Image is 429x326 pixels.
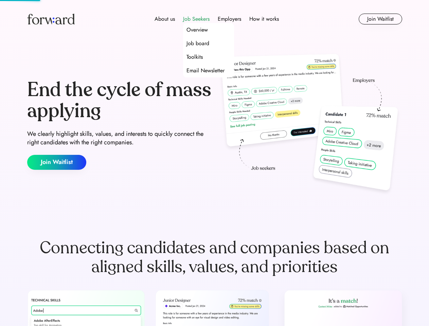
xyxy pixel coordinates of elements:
[27,155,86,170] button: Join Waitlist
[186,53,203,61] div: Toolkits
[27,14,75,24] img: Forward logo
[218,15,241,23] div: Employers
[249,15,279,23] div: How it works
[217,52,402,198] img: hero-image.png
[27,238,402,276] div: Connecting candidates and companies based on aligned skills, values, and priorities
[183,15,210,23] div: Job Seekers
[155,15,175,23] div: About us
[186,39,209,48] div: Job board
[359,14,402,24] button: Join Waitlist
[27,130,212,147] div: We clearly highlight skills, values, and interests to quickly connect the right candidates with t...
[186,26,208,34] div: Overview
[27,79,212,121] div: End the cycle of mass applying
[186,67,225,75] div: Email Newsletter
